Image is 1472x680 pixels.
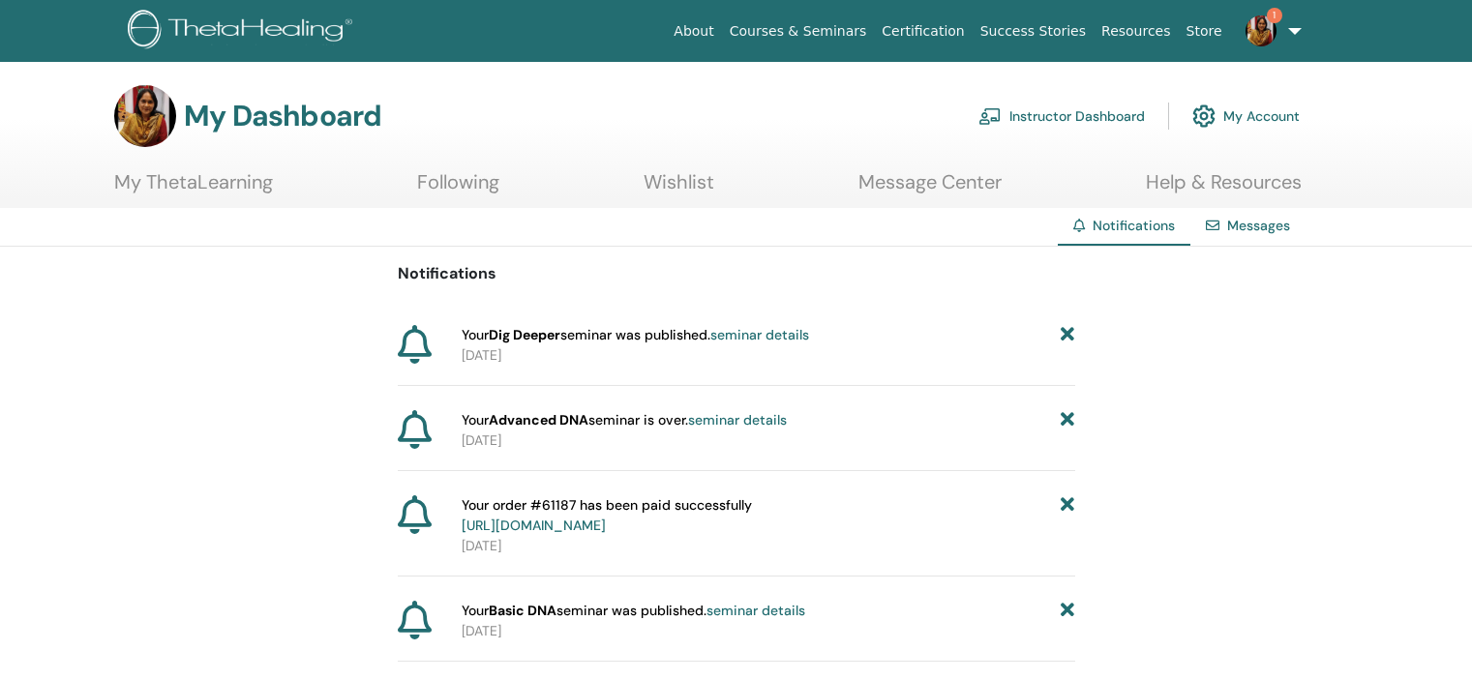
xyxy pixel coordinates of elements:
[114,170,273,208] a: My ThetaLearning
[978,107,1002,125] img: chalkboard-teacher.svg
[706,602,805,619] a: seminar details
[1093,217,1175,234] span: Notifications
[462,536,1075,556] p: [DATE]
[978,95,1145,137] a: Instructor Dashboard
[462,410,787,430] span: Your seminar is over.
[489,411,588,429] strong: Advanced DNA
[1192,95,1300,137] a: My Account
[644,170,714,208] a: Wishlist
[1094,14,1179,49] a: Resources
[973,14,1094,49] a: Success Stories
[1192,100,1216,133] img: cog.svg
[128,10,359,53] img: logo.png
[1227,217,1290,234] a: Messages
[462,430,1075,451] p: [DATE]
[462,495,752,536] span: Your order #61187 has been paid successfully
[1146,170,1302,208] a: Help & Resources
[722,14,875,49] a: Courses & Seminars
[398,262,1075,285] p: Notifications
[489,326,560,343] strong: Dig Deeper
[462,621,1075,641] p: [DATE]
[114,85,176,147] img: default.jpg
[666,14,721,49] a: About
[462,325,809,345] span: Your seminar was published.
[184,99,381,133] h3: My Dashboard
[462,517,606,534] a: [URL][DOMAIN_NAME]
[874,14,972,49] a: Certification
[1179,14,1230,49] a: Store
[1267,8,1282,23] span: 1
[1246,15,1277,46] img: default.jpg
[688,411,787,429] a: seminar details
[710,326,809,343] a: seminar details
[462,601,805,621] span: Your seminar was published.
[417,170,499,208] a: Following
[462,345,1075,366] p: [DATE]
[489,602,556,619] strong: Basic DNA
[858,170,1002,208] a: Message Center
